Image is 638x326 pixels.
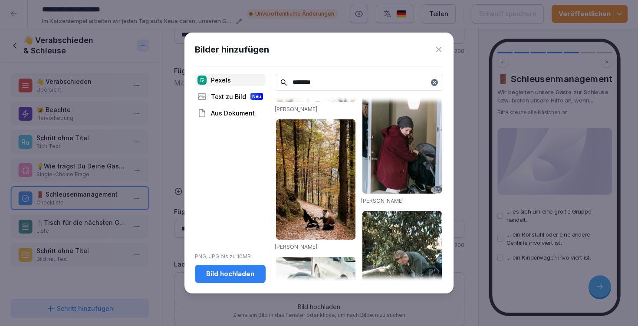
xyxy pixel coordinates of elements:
div: Aus Dokument [195,107,266,119]
div: Pexels [195,74,266,86]
a: [PERSON_NAME] [275,106,317,112]
img: pexels-photo-7282703.jpeg [362,73,442,194]
div: Bild hochladen [202,269,259,279]
a: [PERSON_NAME] [361,198,404,204]
p: PNG, JPG bis zu 10MB [195,253,266,260]
button: Bild hochladen [195,265,266,283]
h1: Bilder hinzufügen [195,43,269,56]
img: pexels.png [197,76,207,85]
div: Text zu Bild [195,90,266,102]
a: [PERSON_NAME] [275,244,317,250]
div: Neu [250,93,263,100]
img: pexels-photo-3933399.jpeg [276,119,355,240]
